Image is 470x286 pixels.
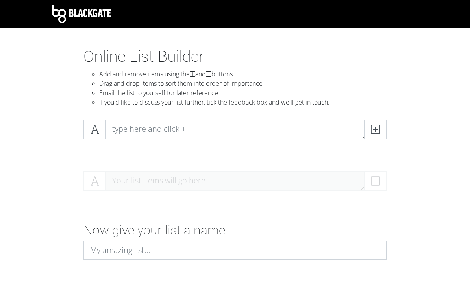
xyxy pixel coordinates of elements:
[83,47,387,66] h1: Online List Builder
[99,88,387,98] li: Email the list to yourself for later reference
[83,223,387,238] h2: Now give your list a name
[99,69,387,79] li: Add and remove items using the and buttons
[99,79,387,88] li: Drag and drop items to sort them into order of importance
[52,5,111,23] img: Blackgate
[99,98,387,107] li: If you'd like to discuss your list further, tick the feedback box and we'll get in touch.
[83,241,387,260] input: My amazing list...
